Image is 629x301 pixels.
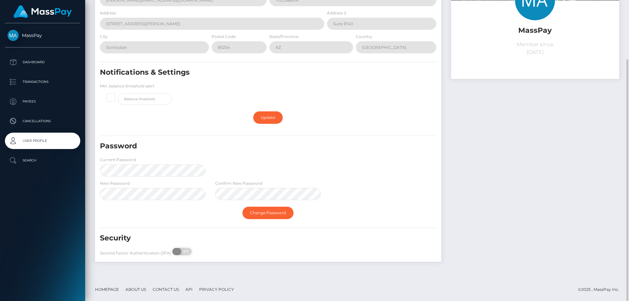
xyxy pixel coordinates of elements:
a: About Us [123,284,149,294]
a: Transactions [5,74,80,90]
label: Address 2 [327,10,346,16]
label: Country [356,34,372,40]
h5: MassPay [456,26,614,36]
p: Search [8,156,78,165]
div: © 2025 , MassPay Inc. [578,286,624,293]
a: Dashboard [5,54,80,70]
span: MassPay [5,32,80,38]
label: Min. balance threshold alert [100,83,154,89]
a: Change Password [242,207,294,219]
span: OFF [176,248,192,255]
label: State/Province [269,34,298,40]
a: Homepage [92,284,122,294]
p: Dashboard [8,57,78,67]
p: Payees [8,97,78,106]
label: Postal Code [212,34,236,40]
a: Search [5,152,80,169]
p: Transactions [8,77,78,87]
h5: Security [100,233,382,243]
p: Member since [DATE] [456,41,614,56]
img: MassPay Logo [13,5,72,18]
label: Second Factor Authentication (2FA) [100,250,171,256]
label: Confirm New Password [215,180,262,186]
h5: Password [100,141,382,151]
a: Cancellations [5,113,80,129]
a: Privacy Policy [197,284,237,294]
label: Current Password [100,157,136,163]
a: Payees [5,93,80,110]
label: New Password [100,180,130,186]
p: User Profile [8,136,78,146]
a: API [183,284,195,294]
a: User Profile [5,133,80,149]
a: Update [253,111,283,124]
img: MassPay [8,30,19,41]
h5: Notifications & Settings [100,67,382,78]
label: City [100,34,108,40]
p: Cancellations [8,116,78,126]
label: Address [100,10,116,16]
a: Contact Us [150,284,181,294]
